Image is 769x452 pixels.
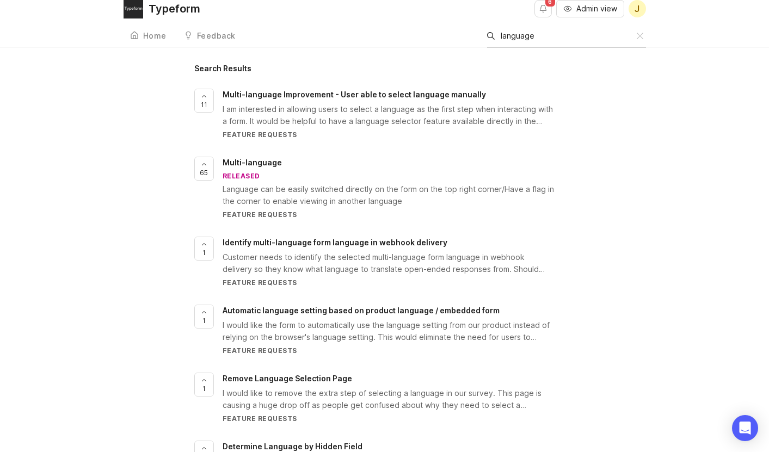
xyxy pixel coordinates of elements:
[732,415,758,441] div: Open Intercom Messenger
[223,237,575,287] a: Identify multi-language form language in webhook deliveryCustomer needs to identify the selected ...
[223,306,500,315] span: Automatic language setting based on product language / embedded form
[200,168,208,177] span: 65
[223,278,556,287] div: Feature Requests
[223,442,362,451] span: Determine Language by Hidden Field
[201,100,207,109] span: 11
[177,25,242,47] a: Feedback
[223,414,556,423] div: Feature Requests
[223,158,282,167] span: Multi-language
[223,171,260,181] div: released
[194,305,214,329] button: 1
[576,3,617,14] span: Admin view
[194,373,214,397] button: 1
[223,346,556,355] div: Feature Requests
[223,305,575,355] a: Automatic language setting based on product language / embedded formI would like the form to auto...
[202,248,206,257] span: 1
[194,157,214,181] button: 65
[223,103,556,127] div: I am interested in allowing users to select a language as the first step when interacting with a ...
[223,210,556,219] div: Feature Requests
[223,374,352,383] span: Remove Language Selection Page
[149,3,200,14] div: Typeform
[223,251,556,275] div: Customer needs to identify the selected multi-language form language in webhook delivery so they ...
[635,2,639,15] span: J
[202,384,206,393] span: 1
[202,316,206,325] span: 1
[223,89,575,139] a: Multi-language Improvement - User able to select language manuallyI am interested in allowing use...
[143,32,167,40] div: Home
[223,387,556,411] div: I would like to remove the extra step of selecting a language in our survey. This page is causing...
[223,373,575,423] a: Remove Language Selection PageI would like to remove the extra step of selecting a language in ou...
[223,157,575,219] a: Multi-languagereleasedLanguage can be easily switched directly on the form on the top right corne...
[194,89,214,113] button: 11
[223,238,447,247] span: Identify multi-language form language in webhook delivery
[223,319,556,343] div: I would like the form to automatically use the language setting from our product instead of relyi...
[223,130,556,139] div: Feature Requests
[197,32,236,40] div: Feedback
[223,183,556,207] div: Language can be easily switched directly on the form on the top right corner/Have a flag in the c...
[124,25,173,47] a: Home
[223,90,486,99] span: Multi-language Improvement - User able to select language manually
[194,237,214,261] button: 1
[194,65,575,72] h1: Search Results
